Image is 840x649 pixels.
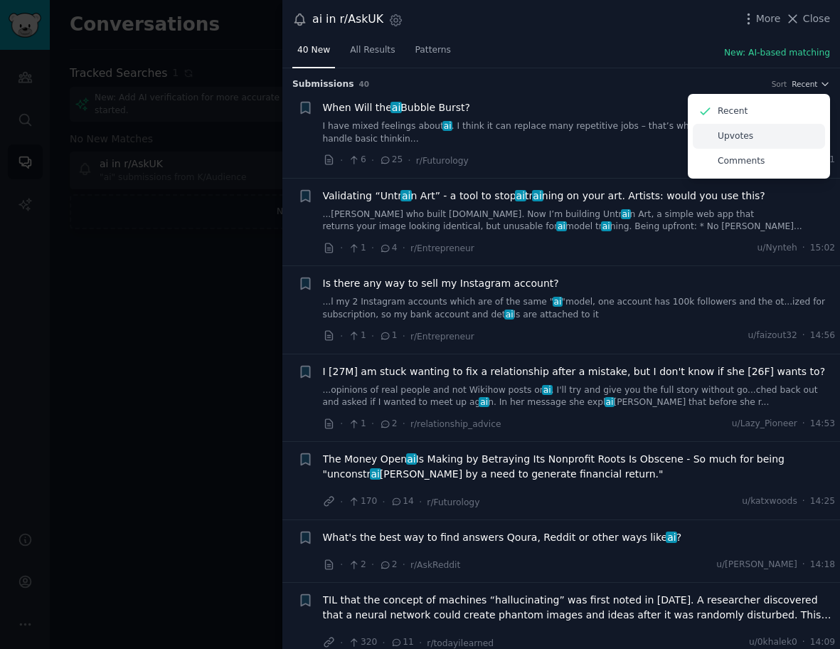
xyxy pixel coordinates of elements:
button: New: AI-based matching [724,47,830,60]
a: All Results [345,39,400,68]
span: 14:18 [810,559,835,571]
span: ai [442,121,452,131]
a: TIL that the concept of machines “hallucinating” was first noted in [DATE]. A researcher discover... [323,593,836,623]
span: · [403,241,405,255]
span: Recent [792,79,817,89]
span: r/Futurology [427,497,479,507]
span: r/Entrepreneur [410,332,474,342]
span: · [403,416,405,431]
p: Recent [718,105,748,118]
a: ...opinions of real people and not Wikihow posts orai. I'll try and give you the full story witho... [323,384,836,409]
span: Patterns [415,44,451,57]
span: · [403,557,405,572]
span: 6 [348,154,366,167]
a: 40 New [292,39,335,68]
span: · [419,495,422,510]
span: · [802,636,805,649]
span: ai [666,532,677,543]
span: · [340,329,343,344]
a: When Will theaiBubble Burst? [323,100,470,115]
span: 2 [379,418,397,431]
a: I have mixed feelings aboutai. I think it can replace many repetitive jobs – that’s whataiagents ... [323,120,836,145]
span: 40 New [297,44,330,57]
span: Submission s [292,78,354,91]
button: Close [785,11,830,26]
span: ai [542,385,552,395]
span: More [756,11,781,26]
span: r/Entrepreneur [410,243,474,253]
span: · [371,241,374,255]
span: u/Nynteh [757,242,797,255]
a: Validating “Untrain Art” - a tool to stopaitraining on your art. Artists: would you use this? [323,189,765,204]
span: · [382,495,385,510]
span: r/AskReddit [410,560,460,570]
span: 1 [348,329,366,342]
span: u/0khalek0 [749,636,797,649]
span: · [371,329,374,344]
span: u/faizout32 [748,329,797,342]
span: ai [400,190,412,201]
span: u/[PERSON_NAME] [716,559,797,571]
span: 2 [379,559,397,571]
span: · [802,418,805,431]
span: · [371,416,374,431]
span: 4 [379,242,397,255]
span: When Will the Bubble Burst? [323,100,470,115]
a: I [27M] am stuck wanting to fix a relationship after a mistake, but I don't know if she [26F] wan... [323,364,826,379]
span: r/Futurology [416,156,469,166]
a: What's the best way to find answers Qoura, Reddit or other ways likeai? [323,530,682,545]
span: ai [601,221,611,231]
span: 25 [379,154,403,167]
div: Sort [772,79,787,89]
span: · [408,153,410,168]
span: ai [621,209,631,219]
span: · [340,557,343,572]
span: 320 [348,636,377,649]
span: ai [504,310,514,320]
span: · [802,495,805,508]
span: 2 [348,559,366,571]
span: 14:09 [810,636,835,649]
span: ai [370,468,381,480]
span: ai [479,397,489,407]
span: 14:53 [810,418,835,431]
span: r/relationship_advice [410,419,501,429]
span: All Results [350,44,395,57]
span: · [340,153,343,168]
span: 14 [390,495,414,508]
span: 170 [348,495,377,508]
a: Patterns [410,39,456,68]
span: · [371,153,374,168]
a: The Money OpenaiIs Making by Betraying Its Nonprofit Roots Is Obscene - So much for being "uncons... [323,452,836,482]
span: Close [803,11,830,26]
a: Is there any way to sell my Instagram account? [323,276,559,291]
span: · [340,241,343,255]
span: · [403,329,405,344]
span: 40 [359,80,370,88]
span: · [371,557,374,572]
p: Upvotes [718,130,753,143]
span: r/todayilearned [427,638,494,648]
span: · [340,495,343,510]
span: ai [390,102,402,113]
span: 1 [348,242,366,255]
span: Validating “Untr n Art” - a tool to stop tr ning on your art. Artists: would you use this? [323,189,765,204]
span: 14:56 [810,329,835,342]
button: More [741,11,781,26]
span: ai [556,221,566,231]
span: ai [515,190,526,201]
span: 1 [379,329,397,342]
div: ai in r/AskUK [312,11,383,28]
span: 11 [390,636,414,649]
span: · [802,329,805,342]
a: ...[PERSON_NAME] who built [DOMAIN_NAME]. Now I’m building Untrain Art, a simple web app that ret... [323,209,836,233]
span: u/katxwoods [742,495,797,508]
span: The Money Open Is Making by Betraying Its Nonprofit Roots Is Obscene - So much for being "unconst... [323,452,836,482]
span: · [802,559,805,571]
p: Comments [718,155,765,168]
span: ai [605,397,615,407]
span: 15:02 [810,242,835,255]
span: 14:25 [810,495,835,508]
